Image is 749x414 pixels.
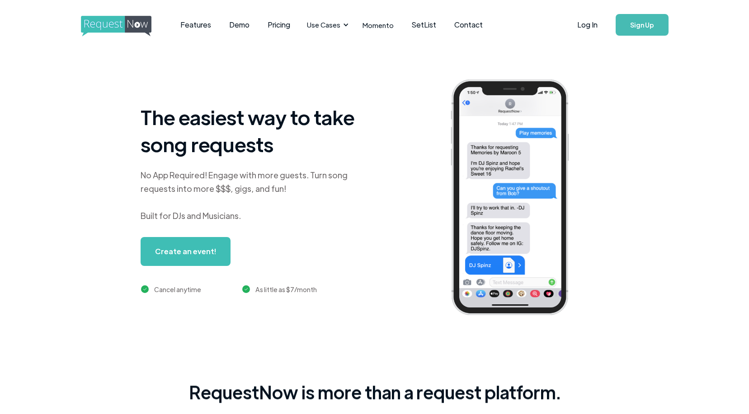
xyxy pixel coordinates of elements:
a: SetList [403,11,445,39]
div: Cancel anytime [154,284,201,295]
a: Pricing [259,11,299,39]
a: Features [171,11,220,39]
div: Use Cases [301,11,351,39]
img: green checkmark [242,285,250,293]
a: home [81,16,149,34]
a: Sign Up [616,14,669,36]
a: Create an event! [141,237,231,266]
a: Log In [568,9,607,41]
img: green checkmark [141,285,149,293]
div: Use Cases [307,20,340,30]
img: requestnow logo [81,16,168,37]
div: No App Required! Engage with more guests. Turn song requests into more $$$, gigs, and fun! Built ... [141,168,367,223]
div: As little as $7/month [255,284,317,295]
h1: The easiest way to take song requests [141,103,367,158]
a: Demo [220,11,259,39]
a: Momento [353,12,403,38]
img: iphone screenshot [440,73,593,325]
a: Contact [445,11,492,39]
